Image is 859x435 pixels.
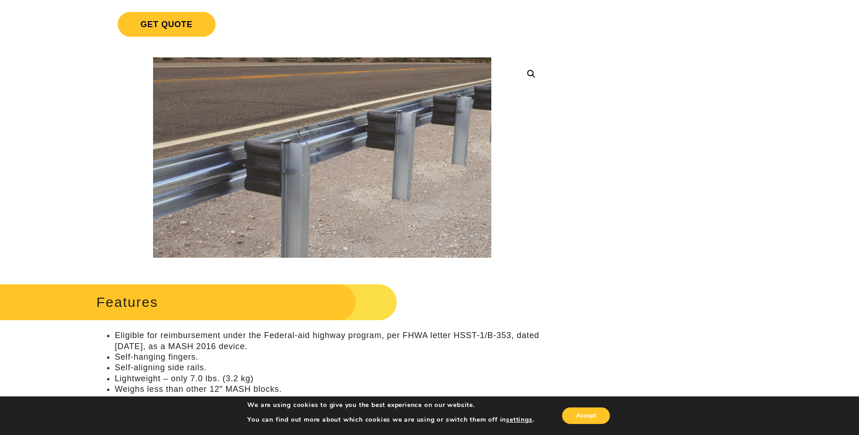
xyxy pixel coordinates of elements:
li: Lightweight – only 7.0 lbs. (3.2 kg) [115,373,548,384]
li: Bottom tab supports rail during installation. [115,395,548,406]
li: Self-aligning side rails. [115,362,548,373]
span: Get Quote [118,12,216,37]
button: Accept [562,407,610,424]
li: Eligible for reimbursement under the Federal-aid highway program, per FHWA letter HSST-1/B-353, d... [115,330,548,352]
li: Self-hanging fingers. [115,352,548,362]
a: Get Quote [97,1,548,48]
p: You can find out more about which cookies we are using or switch them off in . [247,416,534,424]
p: We are using cookies to give you the best experience on our website. [247,401,534,409]
li: Weighs less than other 12″ MASH blocks. [115,384,548,395]
button: settings [506,416,532,424]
